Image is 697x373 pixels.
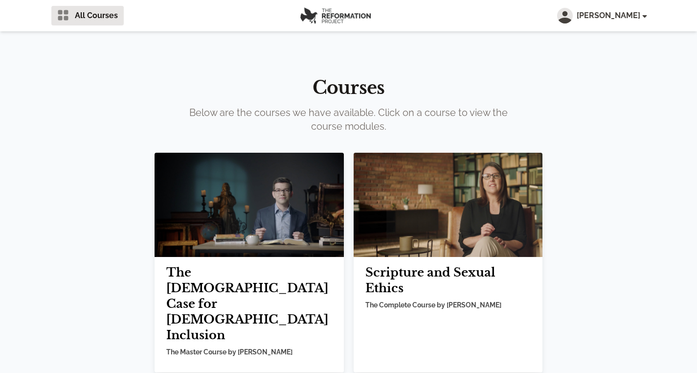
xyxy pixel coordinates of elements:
span: All Courses [75,10,118,22]
h2: Courses [36,78,662,98]
h5: The Complete Course by [PERSON_NAME] [365,300,531,310]
p: Below are the courses we have available. Click on a course to view the course modules. [184,106,513,133]
h2: The [DEMOGRAPHIC_DATA] Case for [DEMOGRAPHIC_DATA] Inclusion [166,265,332,343]
img: Mountain [155,153,344,257]
button: [PERSON_NAME] [557,8,646,23]
img: Mountain [354,153,543,257]
a: All Courses [51,6,124,25]
h5: The Master Course by [PERSON_NAME] [166,347,332,357]
img: logo.png [300,7,371,24]
span: [PERSON_NAME] [577,10,646,22]
h2: Scripture and Sexual Ethics [365,265,531,296]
